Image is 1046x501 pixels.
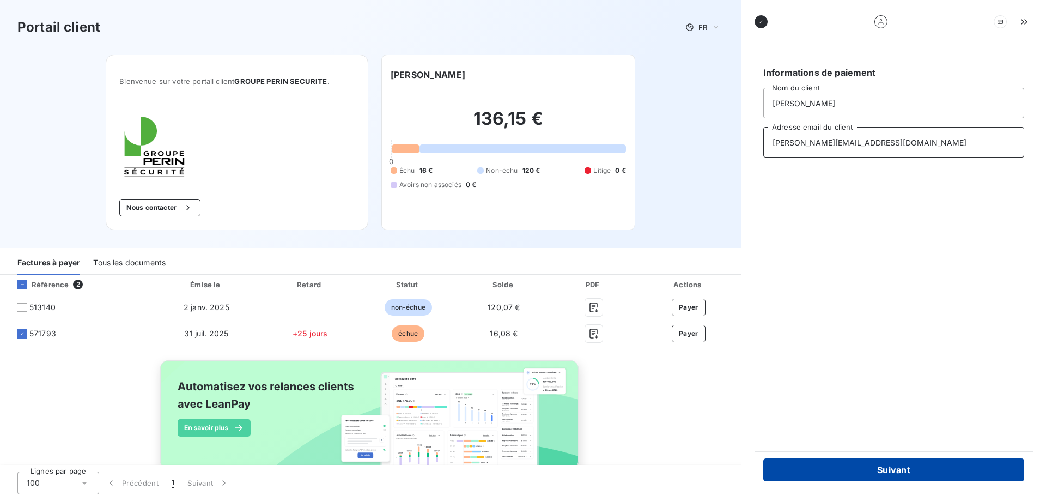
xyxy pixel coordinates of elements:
[172,478,174,488] span: 1
[672,299,706,316] button: Payer
[672,325,706,342] button: Payer
[554,279,634,290] div: PDF
[638,279,739,290] div: Actions
[362,279,454,290] div: Statut
[391,108,626,141] h2: 136,15 €
[29,302,56,313] span: 513140
[385,299,432,316] span: non-échue
[17,17,100,37] h3: Portail client
[399,166,415,176] span: Échu
[27,478,40,488] span: 100
[293,329,327,338] span: +25 jours
[73,280,83,289] span: 2
[119,112,189,182] img: Company logo
[419,166,433,176] span: 16 €
[391,68,465,81] h6: [PERSON_NAME]
[593,166,611,176] span: Litige
[17,252,80,275] div: Factures à payer
[93,252,166,275] div: Tous les documents
[466,180,476,190] span: 0 €
[763,66,1024,79] h6: Informations de paiement
[763,127,1024,158] input: placeholder
[119,199,200,216] button: Nous contacter
[763,88,1024,118] input: placeholder
[184,329,228,338] span: 31 juil. 2025
[488,303,520,312] span: 120,07 €
[763,458,1024,481] button: Suivant
[150,354,591,488] img: banner
[392,325,424,342] span: échue
[181,472,236,494] button: Suivant
[184,303,229,312] span: 2 janv. 2025
[263,279,357,290] div: Retard
[522,166,540,176] span: 120 €
[99,472,165,494] button: Précédent
[490,329,518,338] span: 16,08 €
[698,23,707,32] span: FR
[29,328,56,339] span: 571793
[459,279,549,290] div: Solde
[389,157,393,166] span: 0
[615,166,625,176] span: 0 €
[234,77,327,86] span: GROUPE PERIN SECURITE
[119,77,355,86] span: Bienvenue sur votre portail client .
[486,166,518,176] span: Non-échu
[9,280,69,289] div: Référence
[155,279,258,290] div: Émise le
[399,180,461,190] span: Avoirs non associés
[165,472,181,494] button: 1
